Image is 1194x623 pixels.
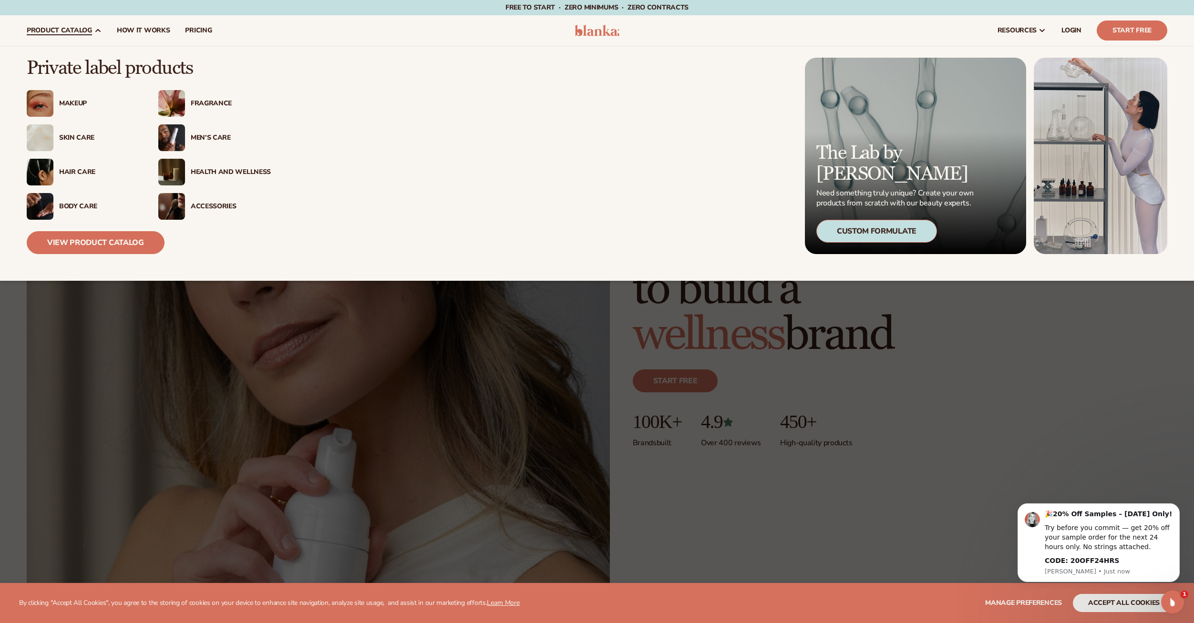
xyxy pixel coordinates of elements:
a: Learn More [487,598,519,607]
p: Private label products [27,58,271,79]
div: Custom Formulate [816,220,937,243]
img: Female hair pulled back with clips. [27,159,53,185]
div: Makeup [59,100,139,108]
div: Accessories [191,203,271,211]
a: Male holding moisturizer bottle. Men’s Care [158,124,271,151]
span: How It Works [117,27,170,34]
a: How It Works [109,15,178,46]
img: Cream moisturizer swatch. [27,124,53,151]
div: Hair Care [59,168,139,176]
img: logo [575,25,620,36]
iframe: Intercom notifications message [1003,495,1194,588]
a: Female with glitter eye makeup. Makeup [27,90,139,117]
p: By clicking "Accept All Cookies", you agree to the storing of cookies on your device to enhance s... [19,599,520,607]
a: View Product Catalog [27,231,165,254]
img: Female with makeup brush. [158,193,185,220]
a: pricing [177,15,219,46]
a: Female hair pulled back with clips. Hair Care [27,159,139,185]
button: Manage preferences [985,594,1062,612]
p: Need something truly unique? Create your own products from scratch with our beauty experts. [816,188,977,208]
a: Male hand applying moisturizer. Body Care [27,193,139,220]
img: Pink blooming flower. [158,90,185,117]
a: Female with makeup brush. Accessories [158,193,271,220]
span: Free to start · ZERO minimums · ZERO contracts [505,3,689,12]
a: Candles and incense on table. Health And Wellness [158,159,271,185]
span: pricing [185,27,212,34]
a: Pink blooming flower. Fragrance [158,90,271,117]
div: Health And Wellness [191,168,271,176]
button: accept all cookies [1073,594,1175,612]
img: Male hand applying moisturizer. [27,193,53,220]
a: Start Free [1097,20,1167,41]
img: Male holding moisturizer bottle. [158,124,185,151]
p: The Lab by [PERSON_NAME] [816,143,977,184]
img: Female with glitter eye makeup. [27,90,53,117]
span: resources [998,27,1037,34]
div: Body Care [59,203,139,211]
span: product catalog [27,27,92,34]
div: Men’s Care [191,134,271,142]
img: Female in lab with equipment. [1034,58,1167,254]
iframe: Intercom live chat [1161,591,1184,613]
a: Microscopic product formula. The Lab by [PERSON_NAME] Need something truly unique? Create your ow... [805,58,1026,254]
span: LOGIN [1061,27,1081,34]
a: product catalog [19,15,109,46]
div: Skin Care [59,134,139,142]
div: Fragrance [191,100,271,108]
span: 1 [1181,591,1188,598]
span: Manage preferences [985,598,1062,607]
a: LOGIN [1054,15,1089,46]
a: resources [990,15,1054,46]
a: Cream moisturizer swatch. Skin Care [27,124,139,151]
img: Candles and incense on table. [158,159,185,185]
